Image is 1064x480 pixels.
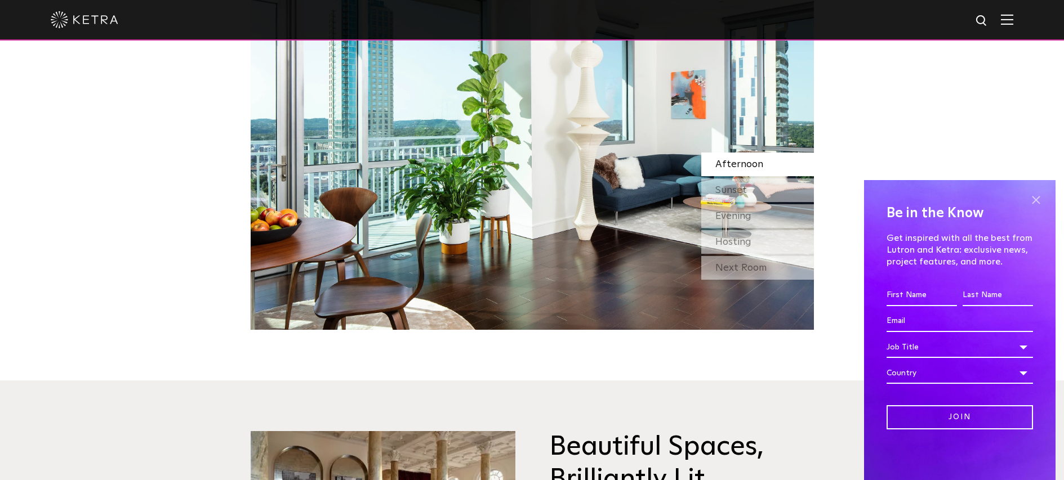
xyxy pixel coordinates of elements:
[51,11,118,28] img: ketra-logo-2019-white
[887,311,1033,332] input: Email
[887,232,1033,267] p: Get inspired with all the best from Lutron and Ketra: exclusive news, project features, and more.
[887,405,1033,429] input: Join
[1001,14,1013,25] img: Hamburger%20Nav.svg
[887,362,1033,384] div: Country
[715,211,751,221] span: Evening
[887,203,1033,224] h4: Be in the Know
[887,337,1033,358] div: Job Title
[975,14,989,28] img: search icon
[715,159,763,169] span: Afternoon
[715,237,751,247] span: Hosting
[887,285,957,306] input: First Name
[701,256,814,280] div: Next Room
[715,185,747,195] span: Sunset
[963,285,1033,306] input: Last Name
